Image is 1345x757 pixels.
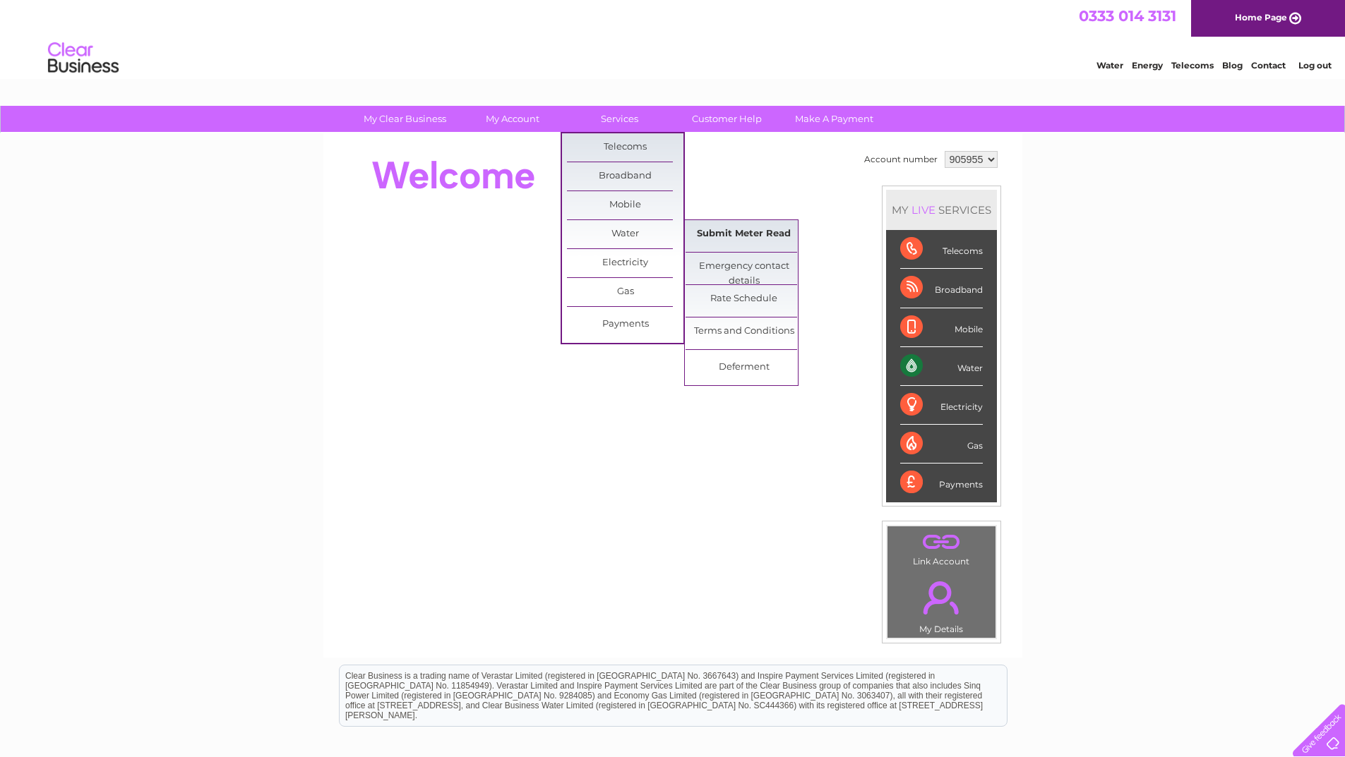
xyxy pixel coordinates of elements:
a: Telecoms [567,133,683,162]
td: My Details [887,569,996,638]
div: LIVE [909,203,938,217]
a: My Account [454,106,570,132]
div: Telecoms [900,230,983,269]
td: Link Account [887,526,996,570]
td: Account number [861,147,941,171]
a: . [891,573,992,622]
a: Deferment [686,353,802,382]
a: 0333 014 3131 [1079,7,1176,25]
div: Mobile [900,308,983,347]
a: Energy [1132,60,1163,71]
a: Mobile [567,191,683,219]
a: Make A Payment [776,106,892,132]
a: Rate Schedule [686,285,802,313]
div: MY SERVICES [886,190,997,230]
a: Water [1096,60,1123,71]
div: Payments [900,464,983,502]
a: Gas [567,278,683,306]
div: Broadband [900,269,983,308]
a: Broadband [567,162,683,190]
a: Submit Meter Read [686,220,802,248]
a: Services [561,106,678,132]
a: Contact [1251,60,1286,71]
a: Telecoms [1171,60,1214,71]
a: Customer Help [669,106,785,132]
a: Electricity [567,249,683,277]
a: Log out [1298,60,1332,71]
div: Gas [900,425,983,464]
a: Blog [1222,60,1243,71]
a: . [891,530,992,555]
a: My Clear Business [347,106,463,132]
a: Water [567,220,683,248]
a: Emergency contact details [686,253,802,281]
a: Terms and Conditions [686,317,802,346]
img: logo.png [47,37,119,80]
div: Water [900,347,983,386]
a: Payments [567,310,683,339]
div: Electricity [900,386,983,425]
div: Clear Business is a trading name of Verastar Limited (registered in [GEOGRAPHIC_DATA] No. 3667643... [340,8,1007,68]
